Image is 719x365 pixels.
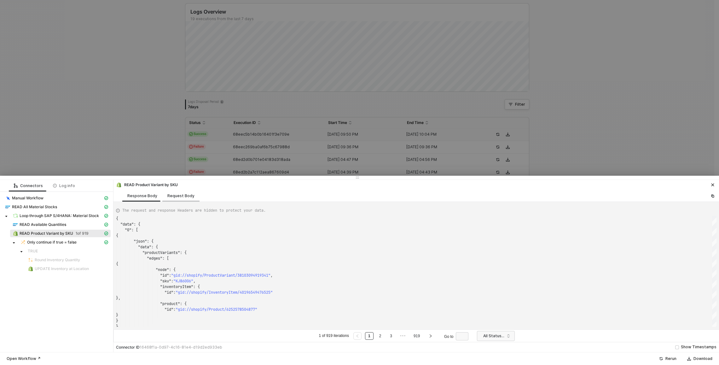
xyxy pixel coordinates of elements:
span: "json" [134,239,147,244]
div: Download [693,356,712,361]
span: , [193,279,195,284]
span: Loop through SAP S/4HANA: Material Stock [20,213,99,218]
span: : [173,307,176,312]
span: : { [180,250,187,255]
button: left [353,332,362,340]
span: "product" [160,301,180,306]
li: 2 [376,332,385,340]
span: TRUE [28,249,38,254]
span: : [171,279,173,284]
span: READ All Material Stocks [3,203,111,211]
a: 919 [412,333,422,339]
div: Open Workflow ↗ [7,356,41,361]
span: UPDATE Inventory at Location [25,265,111,273]
img: integration-icon [13,213,18,218]
span: TRUE [25,247,111,255]
span: Manual Workflow [3,194,111,202]
button: Open Workflow ↗ [3,355,45,362]
span: { [116,233,118,238]
span: : [173,290,176,295]
span: }, [116,324,120,329]
span: }, [116,296,120,301]
div: Log info [53,183,75,188]
span: "inventoryItem" [160,284,193,289]
span: icon-close [711,183,715,187]
span: : [169,273,171,278]
span: "id" [165,307,173,312]
span: : { [134,222,140,227]
span: "0" [125,227,131,233]
span: "gid://shopify/ProductVariant/38103094919341" [171,273,270,278]
span: } [116,313,118,318]
span: { [116,262,118,267]
span: UPDATE Inventory at Location [35,266,89,271]
span: icon-cards [104,232,108,235]
span: "productVariants" [142,250,180,255]
span: left [356,334,359,338]
div: READ Product Variant by SKU [116,182,178,188]
img: integration-icon [5,196,10,201]
span: READ Product Variant by SKU [10,230,111,237]
span: caret-down [20,250,23,253]
a: 2 [377,333,383,339]
span: icon-cards [104,196,108,200]
span: "id" [165,290,173,295]
span: } [116,318,118,323]
span: icon-logic [14,184,18,188]
span: icon-copy-paste [711,194,715,198]
span: "data" [138,244,151,250]
span: All Statuses [483,331,511,341]
div: Connectors [14,183,43,188]
li: 1 [365,332,374,340]
span: READ Product Variant by SKU [20,231,73,236]
a: 3 [388,333,394,339]
span: "edges" [147,256,162,261]
img: integration-icon [28,257,33,262]
span: Round Inventory Quantity [35,257,80,262]
span: : { [151,244,158,250]
span: 1 of 919 [76,231,89,236]
span: : [ [131,227,138,233]
button: Download [683,355,716,362]
span: icon-cards [104,240,108,244]
span: READ Available Quantities [20,222,66,227]
span: "data" [120,222,134,227]
span: "gid://shopify/Product/6252578504877" [176,307,257,312]
span: : { [193,284,200,289]
span: "sku" [160,279,171,284]
div: Go to [444,332,471,340]
div: Connector ID [116,345,222,350]
li: 3 [387,332,395,340]
button: Rerun [655,355,681,362]
span: "node" [156,267,169,272]
span: caret-down [5,215,8,218]
div: Show Timestamps [681,344,716,350]
img: integration-icon [5,204,10,209]
span: : { [180,301,187,306]
span: caret-down [12,241,15,244]
span: icon-cards [104,214,108,218]
div: Rerun [665,356,676,361]
li: Next 3 Pages [398,332,408,340]
span: "id" [160,273,169,278]
img: integration-icon [28,266,33,271]
span: : { [169,267,176,272]
span: : { [147,239,154,244]
span: READ Available Quantities [10,221,111,228]
span: icon-cards [104,223,108,227]
img: integration-icon [13,222,18,227]
span: icon-drag-indicator [356,176,359,180]
img: integration-icon [13,231,18,236]
span: right [429,334,432,338]
li: 1 of 919 iterations [318,332,350,340]
span: READ All Material Stocks [12,204,57,209]
span: 16468f1a-0d97-4c16-81e4-d19d2ed933eb [140,345,222,350]
span: Loop through SAP S/4HANA: Material Stock [10,212,111,220]
span: "gid://shopify/InventoryItem/40196549476525" [176,290,273,295]
span: icon-download [687,357,691,361]
span: Only continue if true = false [18,238,111,246]
span: Round Inventory Quantity [25,256,111,264]
span: { [116,216,118,221]
span: Only continue if true = false [27,240,77,245]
